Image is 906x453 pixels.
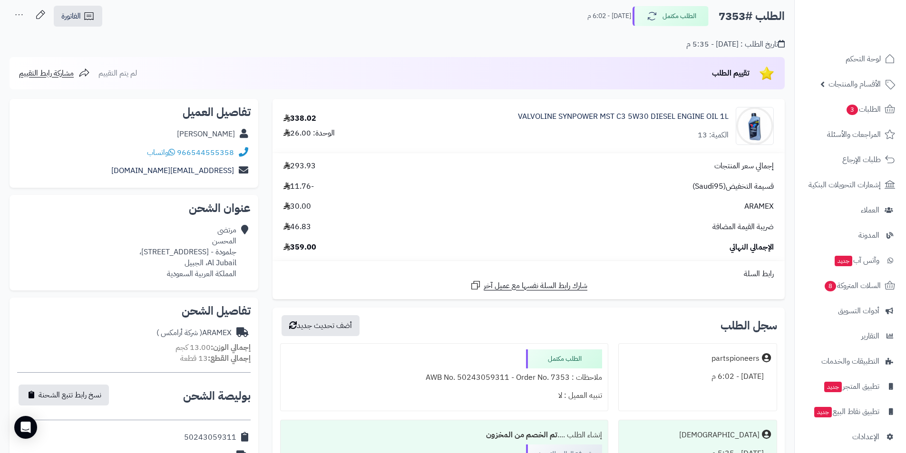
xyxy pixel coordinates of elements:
[177,147,234,158] a: 966544555358
[19,385,109,405] button: نسخ رابط تتبع الشحنة
[177,128,235,140] a: [PERSON_NAME]
[526,349,602,368] div: الطلب مكتمل
[156,327,202,338] span: ( شركة أرامكس )
[711,353,760,364] div: partspioneers
[156,328,232,338] div: ARAMEX
[824,382,842,392] span: جديد
[484,280,587,291] span: شارك رابط السلة نفسها مع عميل آخر
[828,77,881,91] span: الأقسام والمنتجات
[814,407,832,417] span: جديد
[283,181,314,192] span: -11.76
[835,256,852,266] span: جديد
[800,199,900,222] a: العملاء
[800,400,900,423] a: تطبيق نقاط البيعجديد
[518,111,729,122] a: VALVOLINE SYNPOWER MST C3 5W30 DIESEL ENGINE OIL 1L
[14,416,37,439] div: Open Intercom Messenger
[17,305,251,317] h2: تفاصيل الشحن
[17,106,251,118] h2: تفاصيل العميل
[827,128,881,141] span: المراجعات والأسئلة
[809,178,881,192] span: إشعارات التحويلات البنكية
[184,432,236,443] div: 50243059311
[283,242,316,253] span: 359.00
[800,173,900,196] a: إشعارات التحويلات البنكية
[286,368,602,387] div: ملاحظات : AWB No. 50243059311 - Order No. 7353
[276,269,781,280] div: رابط السلة
[180,353,251,364] small: 13 قطعة
[800,98,900,121] a: الطلبات3
[283,201,311,212] span: 30.00
[813,405,879,418] span: تطبيق نقاط البيع
[800,249,900,272] a: وآتس آبجديد
[283,161,316,172] span: 293.93
[861,329,879,343] span: التقارير
[175,342,251,353] small: 13.00 كجم
[39,389,101,401] span: نسخ رابط تتبع الشحنة
[19,67,90,79] a: مشاركة رابط التقييم
[283,128,335,139] div: الوحدة: 26.00
[286,426,602,444] div: إنشاء الطلب ....
[744,201,774,212] span: ARAMEX
[834,254,879,267] span: وآتس آب
[147,147,175,158] a: واتساب
[800,48,900,70] a: لوحة التحكم
[800,425,900,448] a: الإعدادات
[821,355,879,368] span: التطبيقات والخدمات
[842,153,881,166] span: طلبات الإرجاع
[712,67,750,79] span: تقييم الطلب
[139,225,236,279] div: مرتضى المحسن جلمودة - [STREET_ADDRESS]، Al Jubail، الجبيل المملكة العربية السعودية
[847,105,858,115] span: 3
[61,10,81,22] span: الفاتورة
[183,390,251,402] h2: بوليصة الشحن
[800,299,900,322] a: أدوات التسويق
[800,123,900,146] a: المراجعات والأسئلة
[721,320,777,331] h3: سجل الطلب
[698,130,729,141] div: الكمية: 13
[800,148,900,171] a: طلبات الإرجاع
[846,52,881,66] span: لوحة التحكم
[624,367,771,386] div: [DATE] - 6:02 م
[679,430,760,441] div: [DEMOGRAPHIC_DATA]
[17,202,251,214] h2: عنوان الشحن
[712,222,774,232] span: ضريبة القيمة المضافة
[823,380,879,393] span: تطبيق المتجر
[800,325,900,347] a: التقارير
[714,161,774,172] span: إجمالي سعر المنتجات
[719,7,785,26] h2: الطلب #7353
[54,6,102,27] a: الفاتورة
[800,375,900,398] a: تطبيق المتجرجديد
[282,315,360,336] button: أضف تحديث جديد
[208,353,251,364] strong: إجمالي القطع:
[800,350,900,373] a: التطبيقات والخدمات
[800,224,900,247] a: المدونة
[736,107,773,145] img: 1759505444-WhatsApp%20Image%202025-10-03%20at%206.30.15%20PM-90x90.jpeg
[98,67,137,79] span: لم يتم التقييم
[19,67,74,79] span: مشاركة رابط التقييم
[841,27,897,47] img: logo-2.png
[730,242,774,253] span: الإجمالي النهائي
[111,165,234,176] a: [EMAIL_ADDRESS][DOMAIN_NAME]
[470,280,587,291] a: شارك رابط السلة نفسها مع عميل آخر
[800,274,900,297] a: السلات المتروكة8
[838,304,879,318] span: أدوات التسويق
[211,342,251,353] strong: إجمالي الوزن:
[587,11,631,21] small: [DATE] - 6:02 م
[852,430,879,443] span: الإعدادات
[486,429,557,441] b: تم الخصم من المخزون
[633,6,709,26] button: الطلب مكتمل
[286,386,602,405] div: تنبيه العميل : لا
[283,222,311,232] span: 46.83
[686,39,785,50] div: تاريخ الطلب : [DATE] - 5:35 م
[824,279,881,292] span: السلات المتروكة
[692,181,774,192] span: قسيمة التخفيض(Saudi95)
[858,229,879,242] span: المدونة
[283,113,316,124] div: 338.02
[846,103,881,116] span: الطلبات
[861,203,879,217] span: العملاء
[825,281,836,291] span: 8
